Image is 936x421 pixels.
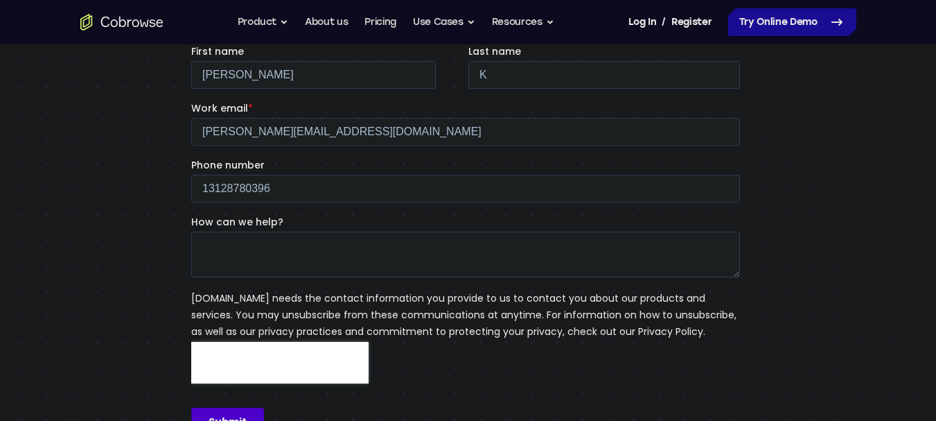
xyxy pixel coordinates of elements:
[628,8,656,36] a: Log In
[80,14,164,31] a: Go to the home page
[728,8,856,36] a: Try Online Demo
[413,8,475,36] button: Use Cases
[671,8,712,36] a: Register
[238,8,289,36] button: Product
[305,8,348,36] a: About us
[662,14,666,31] span: /
[492,8,554,36] button: Resources
[364,8,396,36] a: Pricing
